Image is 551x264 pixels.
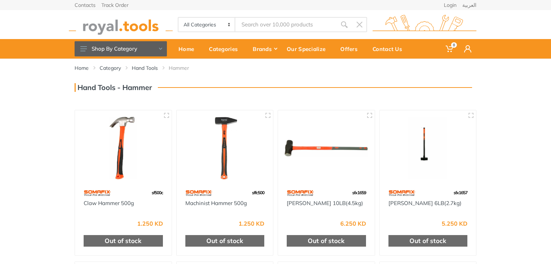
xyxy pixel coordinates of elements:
[388,200,462,206] a: [PERSON_NAME] 6LB(2.7kg)
[386,117,470,179] img: Royal Tools - Sledge Hammer 6LB(2.7kg)
[248,41,282,56] div: Brands
[204,39,248,59] a: Categories
[169,64,200,72] li: Hammer
[462,3,476,8] a: العربية
[183,117,267,179] img: Royal Tools - Machinist Hammer 500g
[285,117,368,179] img: Royal Tools - Sledge Hammer 10LB(4.5kg)
[204,41,248,56] div: Categories
[132,64,158,72] a: Hand Tools
[75,64,476,72] nav: breadcrumb
[185,200,247,206] a: Machinist Hammer 500g
[340,221,366,226] div: 6.250 KD
[388,235,468,247] div: Out of stock
[287,200,363,206] a: [PERSON_NAME] 10LB(4.5kg)
[75,3,96,8] a: Contacts
[454,190,467,195] span: sfx1657
[84,200,134,206] a: Claw Hammer 500g
[173,41,204,56] div: Home
[75,83,152,92] h3: Hand Tools - Hammer
[173,39,204,59] a: Home
[441,39,459,59] a: 0
[451,42,457,48] span: 0
[367,39,412,59] a: Contact Us
[81,117,165,179] img: Royal Tools - Claw Hammer 500g
[84,187,111,199] img: 60.webp
[84,235,163,247] div: Out of stock
[335,39,367,59] a: Offers
[442,221,467,226] div: 5.250 KD
[185,187,213,199] img: 60.webp
[137,221,163,226] div: 1.250 KD
[235,17,337,32] input: Site search
[178,18,235,31] select: Category
[388,187,416,199] img: 60.webp
[252,190,264,195] span: sffc500
[367,41,412,56] div: Contact Us
[282,39,335,59] a: Our Specialize
[352,190,366,195] span: sfx1659
[69,15,173,35] img: royal.tools Logo
[335,41,367,56] div: Offers
[152,190,163,195] span: sf500c
[373,15,476,35] img: royal.tools Logo
[282,41,335,56] div: Our Specialize
[239,221,264,226] div: 1.250 KD
[287,187,314,199] img: 60.webp
[287,235,366,247] div: Out of stock
[444,3,457,8] a: Login
[75,41,167,56] button: Shop By Category
[100,64,121,72] a: Category
[101,3,129,8] a: Track Order
[185,235,265,247] div: Out of stock
[75,64,89,72] a: Home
